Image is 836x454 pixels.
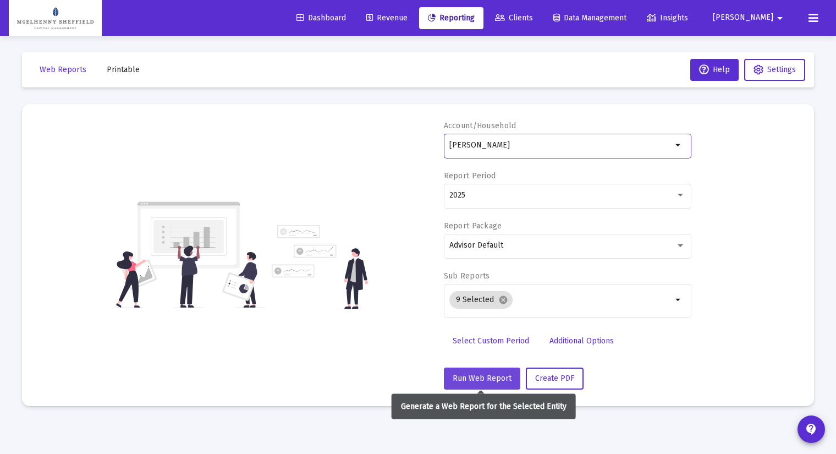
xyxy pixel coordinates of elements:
span: Advisor Default [449,240,503,250]
label: Report Period [444,171,496,180]
a: Insights [638,7,697,29]
span: 2025 [449,190,465,200]
mat-icon: cancel [498,295,508,305]
button: Help [690,59,739,81]
span: Additional Options [549,336,614,346]
label: Sub Reports [444,271,490,281]
input: Search or select an account or household [449,141,672,150]
mat-icon: arrow_drop_down [672,293,685,307]
span: Help [699,65,730,74]
span: [PERSON_NAME] [713,13,773,23]
label: Report Package [444,221,502,231]
img: reporting-alt [272,225,368,309]
a: Dashboard [288,7,355,29]
a: Reporting [419,7,483,29]
mat-icon: arrow_drop_down [672,139,685,152]
button: Run Web Report [444,368,520,390]
span: Web Reports [40,65,86,74]
button: [PERSON_NAME] [700,7,800,29]
button: Create PDF [526,368,584,390]
a: Revenue [358,7,416,29]
span: Settings [767,65,796,74]
mat-chip: 9 Selected [449,291,513,309]
button: Settings [744,59,805,81]
span: Insights [647,13,688,23]
img: reporting [114,200,265,309]
span: Create PDF [535,374,574,383]
span: Dashboard [296,13,346,23]
a: Clients [486,7,542,29]
span: Select Custom Period [453,336,529,346]
mat-icon: contact_support [805,423,818,436]
img: Dashboard [17,7,94,29]
mat-chip-list: Selection [449,289,672,311]
button: Printable [98,59,148,81]
button: Web Reports [31,59,95,81]
mat-icon: arrow_drop_down [773,7,787,29]
a: Data Management [544,7,635,29]
span: Reporting [428,13,475,23]
span: Data Management [553,13,626,23]
span: Clients [495,13,533,23]
span: Printable [107,65,140,74]
span: Run Web Report [453,374,512,383]
span: Revenue [366,13,408,23]
label: Account/Household [444,121,516,130]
